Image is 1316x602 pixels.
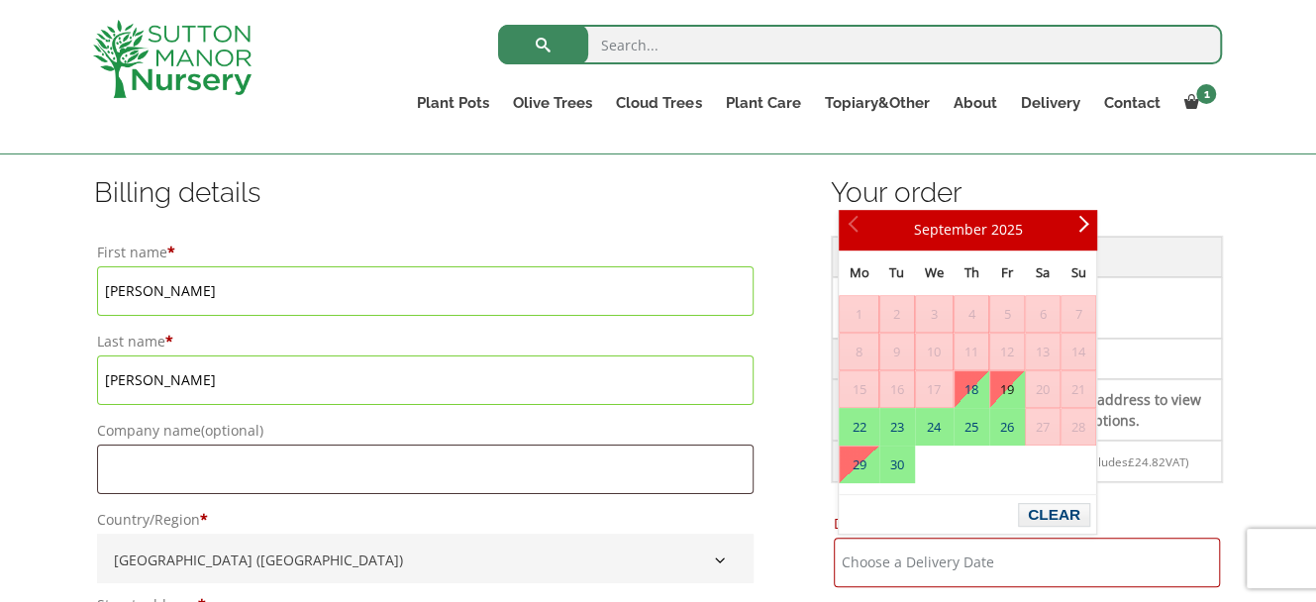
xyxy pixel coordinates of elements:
[1079,454,1188,469] small: (includes VAT)
[93,20,252,98] img: logo
[405,89,501,117] a: Plant Pots
[916,409,953,445] a: 24
[839,408,878,446] td: Available Deliveries60
[990,220,1022,239] span: 2025
[97,534,755,583] span: Country/Region
[954,408,989,446] td: Available Deliveries60
[97,328,755,355] label: Last name
[97,417,755,445] label: Company name
[94,174,758,211] h3: Billing details
[840,447,877,482] a: 29
[880,447,914,482] a: 30
[1026,296,1060,332] span: 6
[889,263,904,281] span: Tuesday
[1036,263,1050,281] span: Saturday
[879,408,915,446] td: Available Deliveries60
[880,409,914,445] a: 23
[832,339,1011,379] th: Subtotal
[1171,89,1222,117] a: 1
[97,506,755,534] label: Country/Region
[839,213,872,247] a: Prev
[916,371,953,407] span: 17
[916,296,953,332] span: 3
[1128,454,1135,469] span: £
[713,89,812,117] a: Plant Care
[990,334,1024,369] span: 12
[498,25,1222,64] input: Search...
[1196,84,1216,104] span: 1
[1062,334,1095,369] span: 14
[1062,371,1095,407] span: 21
[954,370,989,408] td: Available Deliveries59
[1071,222,1087,238] span: Next
[879,446,915,483] td: Available Deliveries60
[1001,263,1013,281] span: Friday
[1026,409,1060,445] span: 27
[955,334,988,369] span: 11
[832,379,1011,441] th: Shipping
[812,89,941,117] a: Topiary&Other
[1018,503,1090,528] button: Clear
[1063,213,1096,247] a: Next
[963,263,978,281] span: Thursday
[834,510,1220,538] label: Delivery Date
[201,421,263,440] span: (optional)
[1062,296,1095,332] span: 7
[941,89,1008,117] a: About
[925,263,944,281] span: Wednesday
[840,409,877,445] a: 22
[840,334,877,369] span: 8
[880,371,914,407] span: 16
[832,237,1011,277] th: Product
[880,334,914,369] span: 9
[1026,371,1060,407] span: 20
[955,371,988,407] a: 18
[501,89,604,117] a: Olive Trees
[955,409,988,445] a: 25
[1011,379,1222,441] td: Enter your address to view shipping options.
[848,222,863,238] span: Prev
[840,371,877,407] span: 15
[990,371,1024,407] a: 19
[1026,334,1060,369] span: 13
[913,220,986,239] span: September
[990,409,1024,445] a: 26
[850,263,869,281] span: Monday
[1062,409,1095,445] span: 28
[832,277,1011,339] td: The Milan Pot 65 Colour Terracotta
[839,446,878,483] td: Available Deliveries59
[989,370,1025,408] td: Available Deliveries58
[1071,263,1086,281] span: Sunday
[915,408,954,446] td: Available Deliveries60
[834,538,1220,587] input: Choose a Delivery Date
[831,174,1223,211] h3: Your order
[1008,89,1091,117] a: Delivery
[1091,89,1171,117] a: Contact
[107,544,745,576] span: United Kingdom (UK)
[1011,237,1222,277] th: Subtotal
[880,296,914,332] span: 2
[955,296,988,332] span: 4
[97,239,755,266] label: First name
[989,408,1025,446] td: Available Deliveries60
[916,334,953,369] span: 10
[840,296,877,332] span: 1
[990,296,1024,332] span: 5
[604,89,713,117] a: Cloud Trees
[832,441,1011,482] th: Total
[1128,454,1165,469] span: 24.82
